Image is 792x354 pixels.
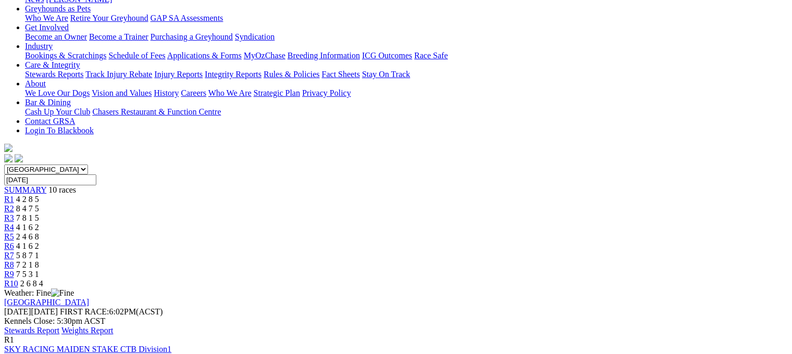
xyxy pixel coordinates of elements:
a: Integrity Reports [205,70,261,79]
div: Bar & Dining [25,107,788,117]
img: logo-grsa-white.png [4,144,12,152]
a: R10 [4,279,18,288]
span: [DATE] [4,307,58,316]
a: Breeding Information [287,51,360,60]
div: About [25,88,788,98]
a: We Love Our Dogs [25,88,90,97]
div: Industry [25,51,788,60]
a: R4 [4,223,14,232]
a: MyOzChase [244,51,285,60]
a: R2 [4,204,14,213]
a: Rules & Policies [263,70,320,79]
span: 2 6 8 4 [20,279,43,288]
span: FIRST RACE: [60,307,109,316]
a: SKY RACING MAIDEN STAKE CTB Division1 [4,345,171,353]
a: Purchasing a Greyhound [150,32,233,41]
span: 8 4 7 5 [16,204,39,213]
span: 2 4 6 8 [16,232,39,241]
a: Industry [25,42,53,50]
a: Login To Blackbook [25,126,94,135]
a: Schedule of Fees [108,51,165,60]
a: GAP SA Assessments [150,14,223,22]
a: R5 [4,232,14,241]
a: Greyhounds as Pets [25,4,91,13]
span: 7 2 1 8 [16,260,39,269]
a: History [154,88,179,97]
a: Who We Are [208,88,252,97]
span: 7 8 1 5 [16,213,39,222]
a: R6 [4,242,14,250]
input: Select date [4,174,96,185]
a: Vision and Values [92,88,152,97]
span: 4 2 8 5 [16,195,39,204]
a: Become a Trainer [89,32,148,41]
a: ICG Outcomes [362,51,412,60]
a: Race Safe [414,51,447,60]
a: Become an Owner [25,32,87,41]
span: 4 1 6 2 [16,223,39,232]
a: Stay On Track [362,70,410,79]
a: Fact Sheets [322,70,360,79]
img: facebook.svg [4,154,12,162]
a: Syndication [235,32,274,41]
div: Greyhounds as Pets [25,14,788,23]
span: 4 1 6 2 [16,242,39,250]
img: twitter.svg [15,154,23,162]
a: About [25,79,46,88]
a: Weights Report [61,326,114,335]
div: Care & Integrity [25,70,788,79]
a: Contact GRSA [25,117,75,125]
img: Fine [51,288,74,298]
span: 10 races [48,185,76,194]
a: Strategic Plan [254,88,300,97]
a: Track Injury Rebate [85,70,152,79]
div: Kennels Close: 5:30pm ACST [4,317,788,326]
a: Care & Integrity [25,60,80,69]
a: R7 [4,251,14,260]
span: 6:02PM(ACST) [60,307,163,316]
span: 5 8 7 1 [16,251,39,260]
span: Weather: Fine [4,288,74,297]
a: Bar & Dining [25,98,71,107]
a: Stewards Report [4,326,59,335]
a: Applications & Forms [167,51,242,60]
a: Bookings & Scratchings [25,51,106,60]
a: Who We Are [25,14,68,22]
a: R9 [4,270,14,279]
a: R3 [4,213,14,222]
a: Stewards Reports [25,70,83,79]
a: Injury Reports [154,70,203,79]
a: Cash Up Your Club [25,107,90,116]
a: R8 [4,260,14,269]
div: Get Involved [25,32,788,42]
a: Chasers Restaurant & Function Centre [92,107,221,116]
a: Careers [181,88,206,97]
a: Privacy Policy [302,88,351,97]
a: R1 [4,195,14,204]
a: Retire Your Greyhound [70,14,148,22]
a: [GEOGRAPHIC_DATA] [4,298,89,307]
span: [DATE] [4,307,31,316]
span: R1 [4,335,14,344]
a: Get Involved [25,23,69,32]
a: SUMMARY [4,185,46,194]
span: 7 5 3 1 [16,270,39,279]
